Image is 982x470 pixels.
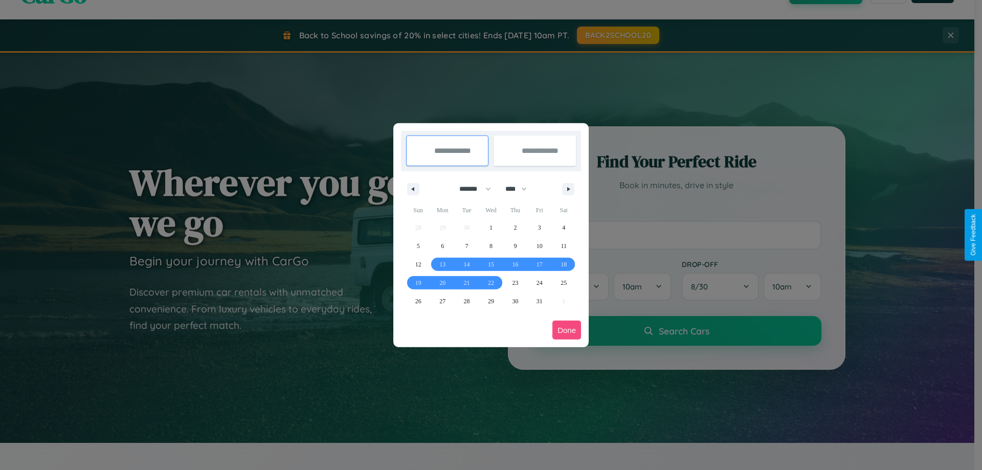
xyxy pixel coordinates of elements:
span: 24 [537,274,543,292]
button: 24 [527,274,551,292]
button: 6 [430,237,454,255]
span: Wed [479,202,503,218]
span: 13 [439,255,445,274]
span: 3 [538,218,541,237]
span: 6 [441,237,444,255]
span: 11 [561,237,567,255]
span: 10 [537,237,543,255]
button: 5 [406,237,430,255]
button: 23 [503,274,527,292]
button: 8 [479,237,503,255]
button: 31 [527,292,551,310]
button: 14 [455,255,479,274]
span: Sun [406,202,430,218]
span: 1 [489,218,493,237]
span: 31 [537,292,543,310]
span: 23 [512,274,518,292]
button: 21 [455,274,479,292]
span: Fri [527,202,551,218]
button: 30 [503,292,527,310]
button: 22 [479,274,503,292]
span: 25 [561,274,567,292]
span: 4 [562,218,565,237]
span: Tue [455,202,479,218]
button: 25 [552,274,576,292]
span: 26 [415,292,421,310]
span: 20 [439,274,445,292]
button: 3 [527,218,551,237]
span: 16 [512,255,518,274]
span: 17 [537,255,543,274]
span: 9 [514,237,517,255]
button: 11 [552,237,576,255]
span: Thu [503,202,527,218]
span: 14 [464,255,470,274]
span: Mon [430,202,454,218]
span: 7 [465,237,468,255]
span: 30 [512,292,518,310]
button: 13 [430,255,454,274]
span: 15 [488,255,494,274]
button: 9 [503,237,527,255]
button: 28 [455,292,479,310]
button: 18 [552,255,576,274]
button: 20 [430,274,454,292]
span: 27 [439,292,445,310]
span: 28 [464,292,470,310]
span: 22 [488,274,494,292]
button: 2 [503,218,527,237]
span: 2 [514,218,517,237]
span: 12 [415,255,421,274]
button: 27 [430,292,454,310]
div: Give Feedback [970,214,977,256]
button: 16 [503,255,527,274]
button: 17 [527,255,551,274]
button: 10 [527,237,551,255]
button: 26 [406,292,430,310]
span: 19 [415,274,421,292]
button: 1 [479,218,503,237]
button: 19 [406,274,430,292]
button: 12 [406,255,430,274]
button: 4 [552,218,576,237]
button: 15 [479,255,503,274]
span: 29 [488,292,494,310]
span: Sat [552,202,576,218]
button: Done [552,321,581,340]
span: 18 [561,255,567,274]
button: 7 [455,237,479,255]
span: 21 [464,274,470,292]
span: 8 [489,237,493,255]
button: 29 [479,292,503,310]
span: 5 [417,237,420,255]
